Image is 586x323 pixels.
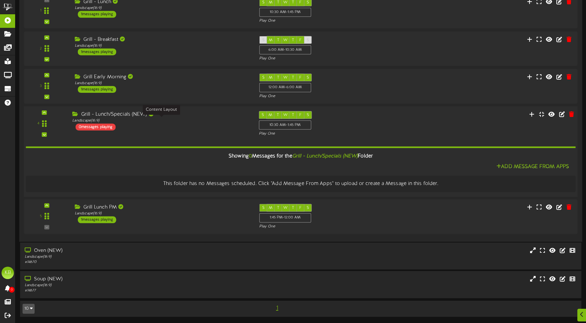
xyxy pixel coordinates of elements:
span: S [262,206,264,210]
span: 1 [275,305,280,312]
div: Landscape ( 16:9 ) [25,283,249,288]
span: W [283,113,288,117]
div: Soup (NEW) [25,276,249,283]
div: Play One [259,18,388,24]
span: T [292,113,294,117]
span: T [292,75,294,80]
i: Grill - Lunch/Specials (NEW) [292,153,358,159]
div: Grill Lunch PM [75,204,250,211]
span: W [283,75,288,80]
div: 1:45 PM - 12:00 AM [259,213,311,222]
span: S [262,38,264,42]
button: 10 [23,304,35,314]
div: Play One [259,93,388,99]
span: W [283,206,288,210]
span: T [292,206,294,210]
div: Oven (NEW) [25,247,249,254]
span: S [307,113,309,117]
div: Landscape ( 16:9 ) [75,5,250,11]
span: M [269,38,272,42]
div: Play One [259,224,388,229]
span: T [277,38,279,42]
span: F [299,113,301,117]
div: Grill - Breakfast [75,36,250,43]
div: Grill Early Morning [75,74,250,81]
div: 1 messages playing [78,86,116,93]
div: Play One [259,56,388,61]
span: T [277,75,279,80]
span: S [262,113,264,117]
div: 1 messages playing [78,11,116,18]
div: 1 messages playing [78,216,116,223]
div: Landscape ( 16:9 ) [75,81,250,86]
span: S [307,38,309,42]
div: 10:30 AM - 1:45 PM [259,8,311,17]
span: W [283,38,288,42]
div: # 14677 [25,288,249,293]
span: T [277,206,279,210]
span: S [307,75,309,80]
span: T [292,38,294,42]
div: KB [2,267,14,279]
span: F [299,75,301,80]
div: Landscape ( 16:9 ) [25,254,249,260]
span: 0 [249,153,252,159]
span: S [307,206,309,210]
div: Landscape ( 16:9 ) [75,43,250,48]
button: Add Message From Apps [495,163,571,170]
div: 0 messages playing [76,123,116,130]
span: F [299,38,301,42]
span: M [269,75,272,80]
span: M [268,113,272,117]
div: Grill - Lunch/Specials (NEW) [72,111,249,118]
div: 6:00 AM - 10:30 AM [259,45,311,54]
span: M [269,206,272,210]
div: Landscape ( 16:9 ) [75,211,250,216]
div: # 14670 [25,260,249,265]
div: Showing Messages for the Folder [21,149,580,163]
div: 12:00 AM - 6:00 AM [259,83,311,92]
div: Play One [259,131,389,136]
span: 0 [9,287,15,293]
span: T [277,113,279,117]
span: F [299,206,301,210]
span: S [262,75,264,80]
div: 10:30 AM - 1:45 PM [259,120,311,130]
div: Landscape ( 16:9 ) [72,118,249,123]
div: This folder has no Messages scheduled. Click "Add Message From Apps" to upload or create a Messag... [31,180,571,187]
div: 1 messages playing [78,48,116,55]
